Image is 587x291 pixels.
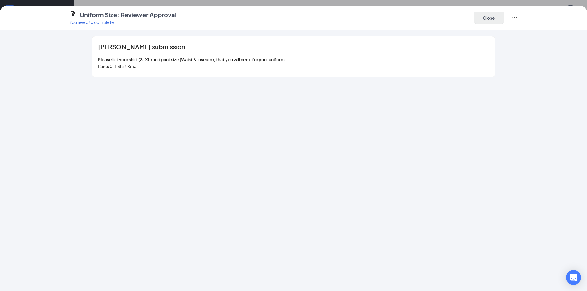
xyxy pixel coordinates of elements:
span: Please list your shirt (S-XL) and pant size (Waist & Inseam), that you will need for your uniform. [98,57,286,62]
span: Pants 0-1 Shirt Small [98,63,138,69]
svg: CustomFormIcon [69,10,77,18]
p: You need to complete [69,19,177,25]
div: Open Intercom Messenger [566,270,581,285]
svg: Ellipses [511,14,518,22]
span: [PERSON_NAME] submission [98,44,185,50]
button: Close [474,12,504,24]
h4: Uniform Size: Reviewer Approval [80,10,177,19]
